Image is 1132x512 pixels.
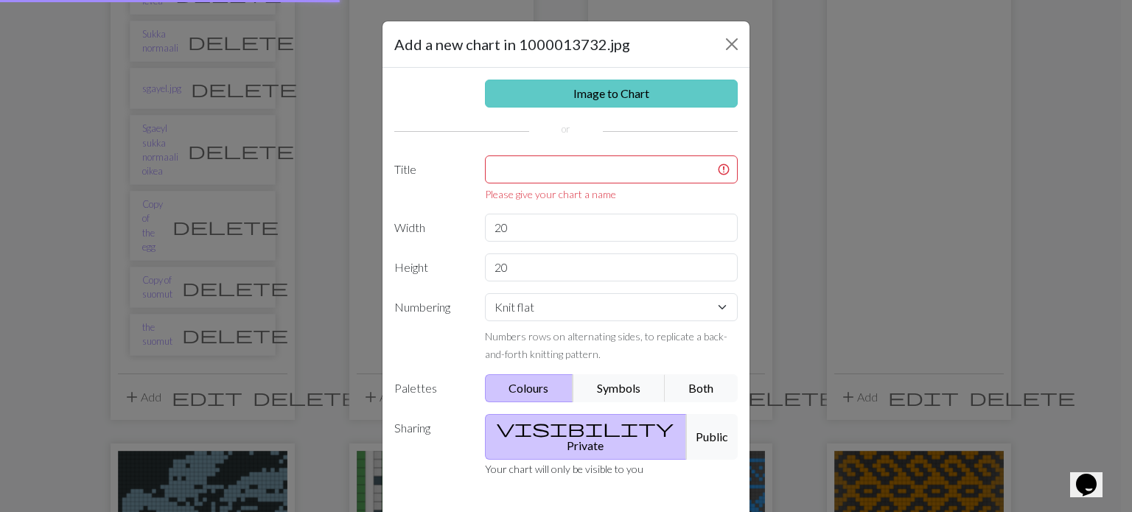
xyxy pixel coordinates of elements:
span: visibility [497,418,674,438]
button: Private [485,414,688,460]
label: Title [385,155,476,202]
label: Width [385,214,476,242]
button: Symbols [573,374,665,402]
iframe: chat widget [1070,453,1117,497]
small: Your chart will only be visible to you [485,463,643,475]
label: Palettes [385,374,476,402]
label: Height [385,253,476,281]
a: Image to Chart [485,80,738,108]
button: Public [686,414,738,460]
label: Numbering [385,293,476,362]
label: Sharing [385,414,476,460]
div: Please give your chart a name [485,186,738,202]
button: Colours [485,374,574,402]
button: Both [665,374,738,402]
small: Numbers rows on alternating sides, to replicate a back-and-forth knitting pattern. [485,330,727,360]
h5: Add a new chart in 1000013732.jpg [394,33,630,55]
button: Close [720,32,744,56]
